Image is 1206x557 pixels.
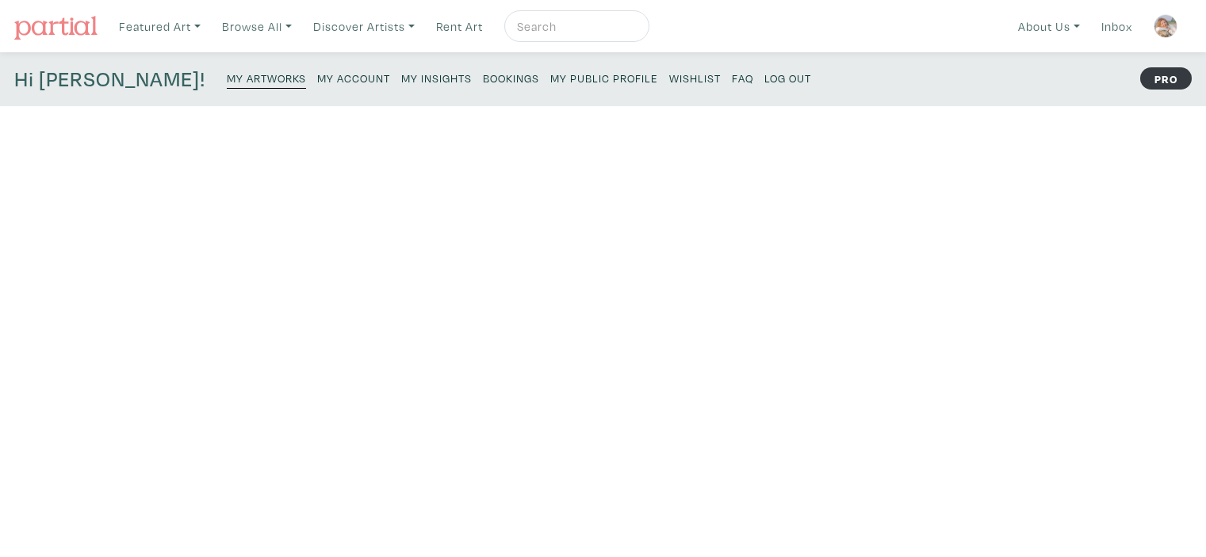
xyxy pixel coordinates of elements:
a: Inbox [1094,10,1139,43]
a: Browse All [215,10,299,43]
img: phpThumb.php [1154,14,1177,38]
small: Log Out [764,71,811,86]
a: My Insights [401,67,472,88]
small: FAQ [732,71,753,86]
a: My Public Profile [550,67,658,88]
a: My Account [317,67,390,88]
small: Wishlist [669,71,721,86]
small: Bookings [483,71,539,86]
small: My Insights [401,71,472,86]
a: Rent Art [429,10,490,43]
a: Discover Artists [306,10,422,43]
a: My Artworks [227,67,306,89]
small: My Account [317,71,390,86]
small: My Artworks [227,71,306,86]
a: About Us [1011,10,1087,43]
a: Log Out [764,67,811,88]
a: FAQ [732,67,753,88]
a: Wishlist [669,67,721,88]
a: Featured Art [112,10,208,43]
h4: Hi [PERSON_NAME]! [14,67,205,92]
a: Bookings [483,67,539,88]
input: Search [515,17,634,36]
strong: PRO [1140,67,1192,90]
small: My Public Profile [550,71,658,86]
